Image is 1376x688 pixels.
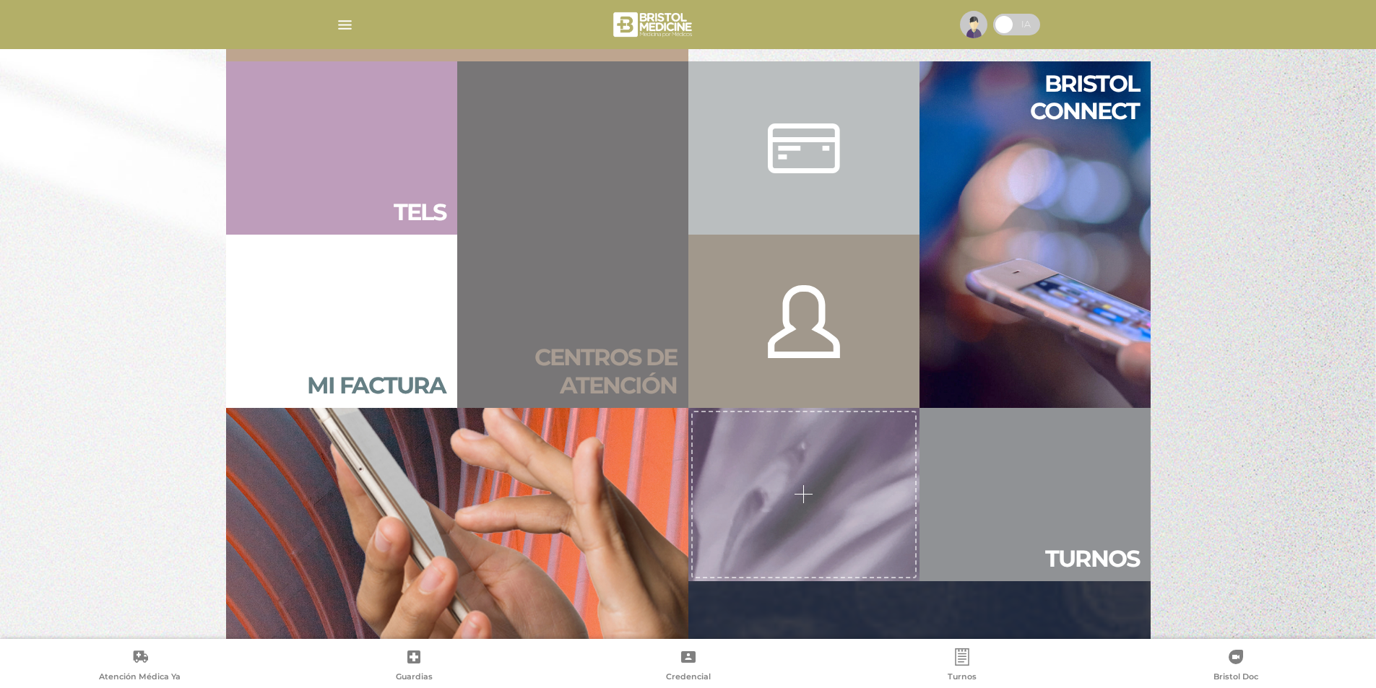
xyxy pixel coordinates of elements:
[920,408,1151,581] a: Turnos
[307,372,446,399] h2: Mi factura
[99,671,181,684] span: Atención Médica Ya
[1099,648,1373,685] a: Bristol Doc
[931,70,1139,126] h2: Bristol connect
[396,671,433,684] span: Guardias
[551,648,825,685] a: Credencial
[611,7,697,42] img: bristol-medicine-blanco.png
[825,648,1099,685] a: Turnos
[3,648,277,685] a: Atención Médica Ya
[1213,671,1258,684] span: Bristol Doc
[960,11,987,38] img: profile-placeholder.svg
[920,61,1151,408] a: Bristol connect
[1045,545,1139,572] h2: Tur nos
[666,671,711,684] span: Credencial
[394,199,446,226] h2: Tels
[336,16,354,34] img: Cober_menu-lines-white.svg
[226,61,457,235] a: Tels
[469,344,677,399] h2: Centros de atención
[277,648,550,685] a: Guardias
[226,235,457,408] a: Mi factura
[457,61,688,408] a: Centros de atención
[948,671,977,684] span: Turnos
